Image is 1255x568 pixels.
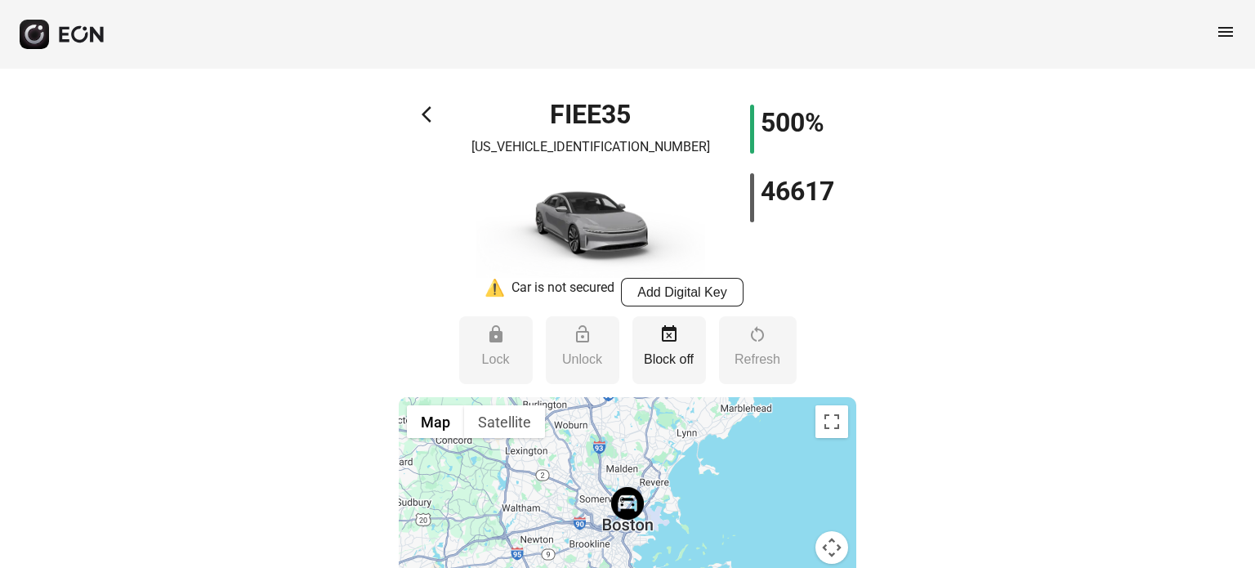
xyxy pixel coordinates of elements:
[471,137,710,157] p: [US_VEHICLE_IDENTIFICATION_NUMBER]
[407,405,464,438] button: Show street map
[550,105,631,124] h1: FIEE35
[476,163,705,278] img: car
[641,350,698,369] p: Block off
[761,181,834,201] h1: 46617
[485,278,505,306] div: ⚠️
[464,405,545,438] button: Show satellite imagery
[632,316,706,384] button: Block off
[815,531,848,564] button: Map camera controls
[422,105,441,124] span: arrow_back_ios
[511,278,614,306] div: Car is not secured
[1216,22,1235,42] span: menu
[621,278,744,306] button: Add Digital Key
[761,113,824,132] h1: 500%
[659,324,679,344] span: event_busy
[815,405,848,438] button: Toggle fullscreen view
